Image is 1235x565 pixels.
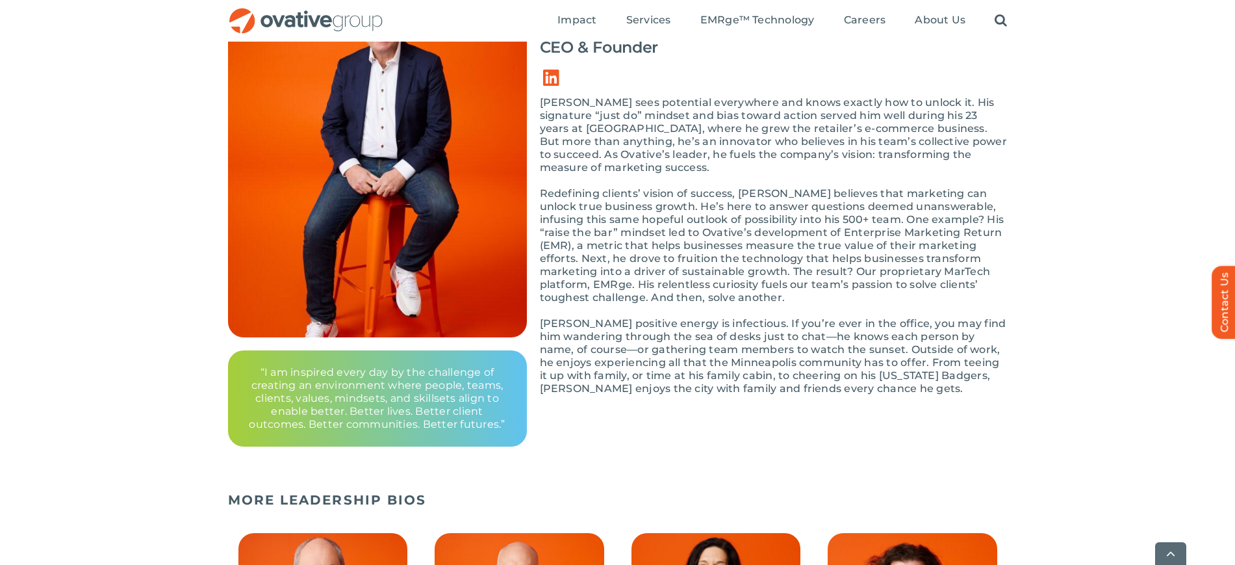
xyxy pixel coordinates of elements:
span: Careers [844,14,886,27]
a: Impact [557,14,596,28]
a: About Us [915,14,965,28]
a: OG_Full_horizontal_RGB [228,7,384,19]
span: Services [626,14,671,27]
a: EMRge™ Technology [700,14,815,28]
a: Search [995,14,1007,28]
a: Link to https://www.linkedin.com/in/dalenitschke/ [533,60,570,96]
h4: CEO & Founder [540,38,1008,57]
span: About Us [915,14,965,27]
span: EMRge™ Technology [700,14,815,27]
a: Services [626,14,671,28]
a: Careers [844,14,886,28]
p: Redefining clients’ vision of success, [PERSON_NAME] believes that marketing can unlock true busi... [540,187,1008,304]
p: “I am inspired every day by the challenge of creating an environment where people, teams, clients... [244,366,511,431]
span: Impact [557,14,596,27]
p: [PERSON_NAME] sees potential everywhere and knows exactly how to unlock it. His signature “just d... [540,96,1008,174]
p: [PERSON_NAME] positive energy is infectious. If you’re ever in the office, you may find him wande... [540,317,1008,395]
h5: MORE LEADERSHIP BIOS [228,492,1008,508]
